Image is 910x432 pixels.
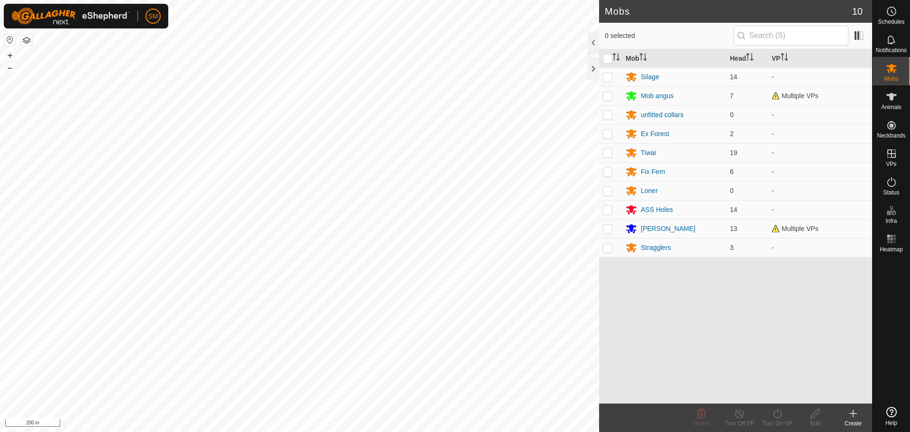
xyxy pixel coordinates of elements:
span: Heatmap [880,247,903,252]
span: Notifications [876,47,907,53]
span: Schedules [878,19,904,25]
span: 14 [730,206,737,213]
span: SM [148,11,158,21]
div: Create [834,419,872,428]
div: ASS Holes [641,205,673,215]
div: Silage [641,72,659,82]
div: unfitted collars [641,110,683,120]
td: - [768,67,872,86]
div: Loner [641,186,658,196]
span: Animals [881,104,901,110]
th: Head [726,49,768,68]
div: Turn On VP [758,419,796,428]
div: Tiwai [641,148,656,158]
span: Status [883,190,899,195]
span: 2 [730,130,734,138]
span: Mobs [884,76,898,82]
p-sorticon: Activate to sort [639,55,647,62]
td: - [768,143,872,162]
span: Multiple VPs [772,92,819,100]
span: Delete [693,420,710,427]
button: Map Layers [21,35,32,46]
button: – [4,62,16,74]
span: 19 [730,149,737,156]
div: Mob angus [641,91,673,101]
div: Stragglers [641,243,671,253]
h2: Mobs [605,6,852,17]
span: Infra [885,218,897,224]
span: 14 [730,73,737,81]
span: 0 [730,187,734,194]
th: Mob [622,49,726,68]
p-sorticon: Activate to sort [746,55,754,62]
td: - [768,124,872,143]
div: Fix Fern [641,167,665,177]
input: Search (S) [734,26,848,46]
td: - [768,162,872,181]
td: - [768,181,872,200]
span: 3 [730,244,734,251]
button: Reset Map [4,34,16,46]
a: Help [873,403,910,430]
span: 7 [730,92,734,100]
th: VP [768,49,872,68]
span: VPs [886,161,896,167]
p-sorticon: Activate to sort [781,55,788,62]
td: - [768,105,872,124]
span: 10 [852,4,863,18]
div: [PERSON_NAME] [641,224,695,234]
span: 6 [730,168,734,175]
span: Neckbands [877,133,905,138]
span: 0 selected [605,31,734,41]
a: Privacy Policy [262,420,298,428]
span: Help [885,420,897,426]
span: 13 [730,225,737,232]
button: + [4,50,16,61]
td: - [768,200,872,219]
div: Ex Forest [641,129,669,139]
span: Multiple VPs [772,225,819,232]
span: 0 [730,111,734,119]
img: Gallagher Logo [11,8,130,25]
td: - [768,238,872,257]
a: Contact Us [309,420,337,428]
div: Turn Off VP [720,419,758,428]
p-sorticon: Activate to sort [612,55,620,62]
div: Edit [796,419,834,428]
